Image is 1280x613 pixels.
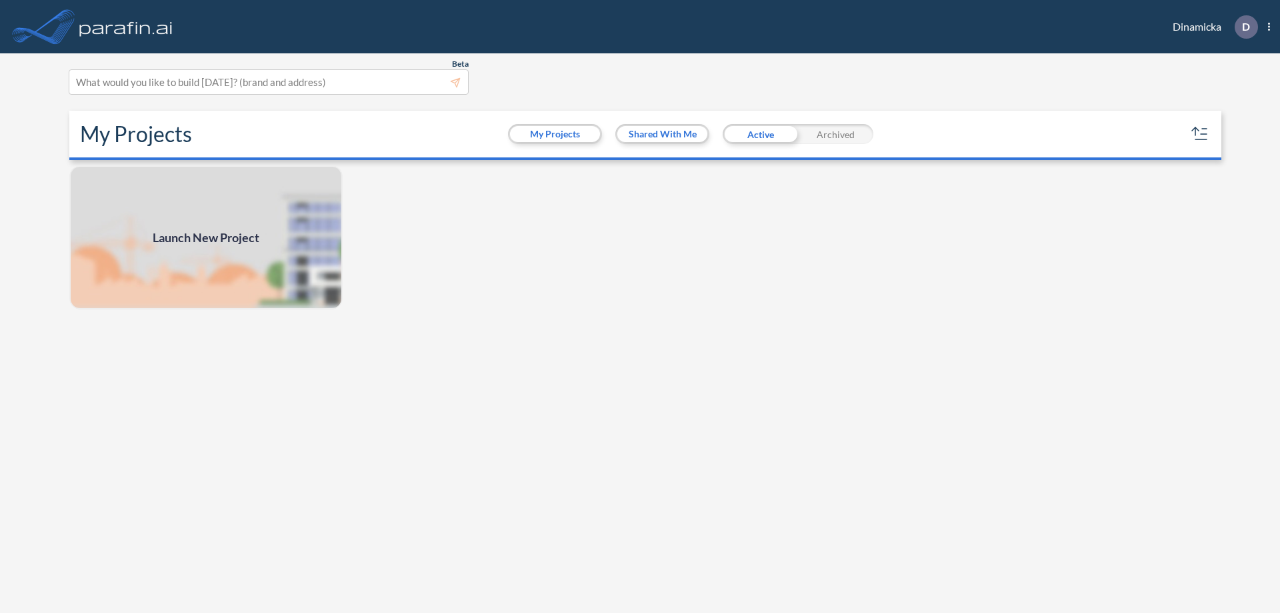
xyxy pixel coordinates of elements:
[510,126,600,142] button: My Projects
[1189,123,1211,145] button: sort
[80,121,192,147] h2: My Projects
[1242,21,1250,33] p: D
[69,165,343,310] img: add
[77,13,175,40] img: logo
[617,126,707,142] button: Shared With Me
[723,124,798,144] div: Active
[69,165,343,310] a: Launch New Project
[153,229,259,247] span: Launch New Project
[452,59,469,69] span: Beta
[798,124,873,144] div: Archived
[1153,15,1270,39] div: Dinamicka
